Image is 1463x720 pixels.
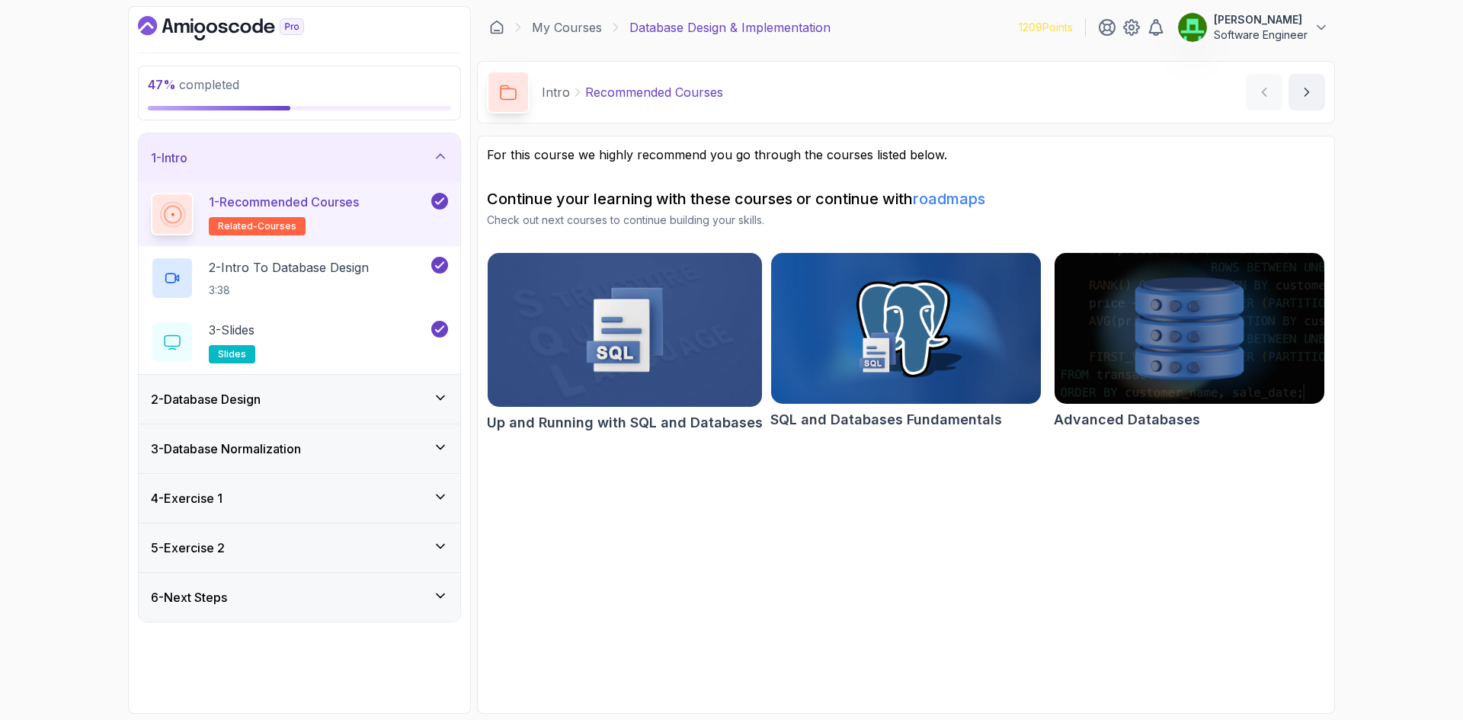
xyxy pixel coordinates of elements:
button: 1-Intro [139,133,460,182]
span: related-courses [218,220,296,232]
span: 47 % [148,77,176,92]
button: 3-Slidesslides [151,321,448,363]
h2: SQL and Databases Fundamentals [770,409,1002,430]
button: 2-Database Design [139,375,460,424]
p: 1209 Points [1019,20,1073,35]
h3: 3 - Database Normalization [151,440,301,458]
h3: 5 - Exercise 2 [151,539,225,557]
button: 6-Next Steps [139,573,460,622]
a: Dashboard [138,16,339,40]
p: 3:38 [209,283,369,298]
h3: 2 - Database Design [151,390,261,408]
img: SQL and Databases Fundamentals card [771,253,1041,404]
button: user profile image[PERSON_NAME]Software Engineer [1177,12,1329,43]
button: 4-Exercise 1 [139,474,460,523]
p: For this course we highly recommend you go through the courses listed below. [487,146,1325,164]
button: next content [1289,74,1325,110]
button: 2-Intro To Database Design3:38 [151,257,448,299]
p: Intro [542,83,570,101]
img: user profile image [1178,13,1207,42]
img: Advanced Databases card [1055,253,1324,404]
button: previous content [1246,74,1282,110]
h3: 1 - Intro [151,149,187,167]
h2: Up and Running with SQL and Databases [487,412,763,434]
a: Dashboard [489,20,504,35]
button: 1-Recommended Coursesrelated-courses [151,193,448,235]
span: completed [148,77,239,92]
h2: Continue your learning with these courses or continue with [487,188,1325,210]
p: [PERSON_NAME] [1214,12,1308,27]
p: Recommended Courses [585,83,723,101]
img: Up and Running with SQL and Databases card [488,253,762,407]
button: 3-Database Normalization [139,424,460,473]
p: Database Design & Implementation [629,18,831,37]
p: Software Engineer [1214,27,1308,43]
button: 5-Exercise 2 [139,523,460,572]
a: My Courses [532,18,602,37]
p: Check out next courses to continue building your skills. [487,213,1325,228]
h2: Advanced Databases [1054,409,1200,430]
span: slides [218,348,246,360]
p: 3 - Slides [209,321,255,339]
a: SQL and Databases Fundamentals cardSQL and Databases Fundamentals [770,252,1042,430]
h3: 4 - Exercise 1 [151,489,222,507]
p: 2 - Intro To Database Design [209,258,369,277]
a: Up and Running with SQL and Databases cardUp and Running with SQL and Databases [487,252,763,434]
a: roadmaps [913,190,985,208]
h3: 6 - Next Steps [151,588,227,606]
p: 1 - Recommended Courses [209,193,359,211]
a: Advanced Databases cardAdvanced Databases [1054,252,1325,430]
